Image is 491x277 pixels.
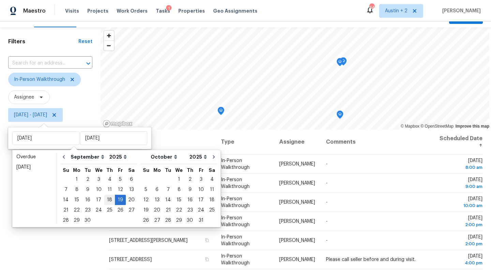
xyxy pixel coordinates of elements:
span: In-Person Walkthrough [221,216,250,227]
button: Zoom in [104,31,114,41]
span: Geo Assignments [213,8,257,14]
div: Fri Oct 10 2025 [195,185,207,195]
div: Fri Sep 05 2025 [115,174,126,185]
th: Scheduled Date ↑ [433,130,483,155]
th: Assignee [274,130,321,155]
div: 3 [93,175,104,184]
span: In-Person Walkthrough [221,254,250,265]
div: 2 [82,175,93,184]
button: Zoom out [104,41,114,50]
div: 1 [174,175,184,184]
span: Work Orders [117,8,148,14]
button: Open [84,59,93,68]
div: 30 [184,216,195,225]
div: 24 [195,205,207,215]
div: Map marker [340,57,347,68]
div: Thu Sep 25 2025 [104,205,115,215]
button: Go to previous month [59,150,69,164]
div: 3 [195,175,207,184]
div: Fri Sep 19 2025 [115,195,126,205]
button: Copy Address [204,237,210,243]
span: Maestro [23,8,46,14]
span: [PERSON_NAME] [279,219,315,224]
select: Month [69,152,107,162]
div: 17 [93,195,104,205]
abbr: Tuesday [165,168,171,173]
div: 1 [166,5,172,12]
div: 18 [207,195,217,205]
span: Austin + 2 [385,8,407,14]
div: 22 [71,205,82,215]
div: Sun Oct 05 2025 [140,185,151,195]
div: 10:00 am [438,202,482,209]
div: 14 [60,195,71,205]
div: Map marker [218,107,224,117]
a: Mapbox [401,124,419,129]
div: 23 [184,205,195,215]
abbr: Monday [73,168,80,173]
div: Reset [78,38,92,45]
span: [PERSON_NAME] [279,238,315,243]
div: Sun Sep 07 2025 [60,185,71,195]
div: Wed Sep 24 2025 [93,205,104,215]
div: Thu Sep 04 2025 [104,174,115,185]
span: [PERSON_NAME] [279,200,315,205]
span: [PERSON_NAME] [279,181,315,186]
abbr: Saturday [128,168,135,173]
span: Projects [87,8,108,14]
div: 13 [126,185,137,194]
div: Tue Oct 14 2025 [163,195,174,205]
div: Sun Sep 28 2025 [60,215,71,225]
div: 12 [115,185,126,194]
span: In-Person Walkthrough [221,196,250,208]
div: 7 [163,185,174,194]
div: 25 [207,205,217,215]
div: 8:00 am [438,164,482,171]
div: Mon Sep 01 2025 [71,174,82,185]
div: 8 [174,185,184,194]
div: 4 [207,175,217,184]
span: Properties [178,8,205,14]
th: Address [109,130,215,155]
div: 22 [174,205,184,215]
div: 28 [163,216,174,225]
div: Overdue [16,154,53,160]
div: 2 [184,175,195,184]
div: Sun Sep 21 2025 [60,205,71,215]
abbr: Thursday [187,168,193,173]
th: Type [215,130,273,155]
div: Wed Oct 29 2025 [174,215,184,225]
canvas: Map [101,27,489,130]
div: 8 [71,185,82,194]
span: Tasks [156,9,170,13]
span: Assignee [14,94,34,101]
button: Go to next month [209,150,219,164]
div: Tue Sep 02 2025 [82,174,93,185]
div: [DATE] [16,164,53,171]
div: Sun Oct 19 2025 [140,205,151,215]
div: Mon Sep 08 2025 [71,185,82,195]
div: Sat Sep 06 2025 [126,174,137,185]
span: [DATE] [438,196,482,209]
div: 9:00 am [438,183,482,190]
th: Comments [321,130,433,155]
div: Wed Oct 22 2025 [174,205,184,215]
div: Map marker [337,111,343,121]
div: 19 [115,195,126,205]
div: Mon Oct 27 2025 [151,215,163,225]
div: Wed Sep 17 2025 [93,195,104,205]
div: Fri Sep 26 2025 [115,205,126,215]
div: Mon Sep 22 2025 [71,205,82,215]
div: 4:00 pm [438,260,482,266]
div: 26 [140,216,151,225]
abbr: Wednesday [175,168,183,173]
abbr: Friday [118,168,123,173]
span: Please call seller before and during visit. [326,257,416,262]
div: 6 [151,185,163,194]
div: 5 [115,175,126,184]
div: Thu Oct 09 2025 [184,185,195,195]
div: 27 [151,216,163,225]
div: Mon Oct 06 2025 [151,185,163,195]
select: Year [107,152,129,162]
ul: Date picker shortcuts [14,152,55,225]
